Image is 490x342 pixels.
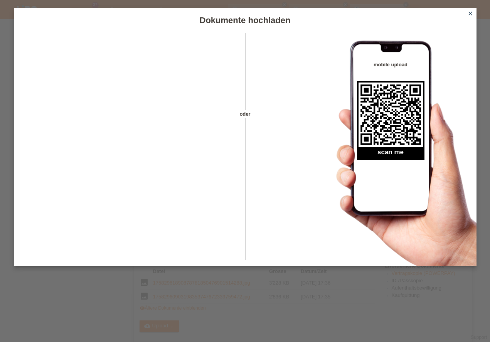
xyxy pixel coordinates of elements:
h1: Dokumente hochladen [14,15,477,25]
iframe: Upload [25,52,232,245]
i: close [467,10,473,17]
span: oder [232,110,259,118]
h4: mobile upload [357,62,424,67]
a: close [465,10,475,19]
h2: scan me [357,148,424,160]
